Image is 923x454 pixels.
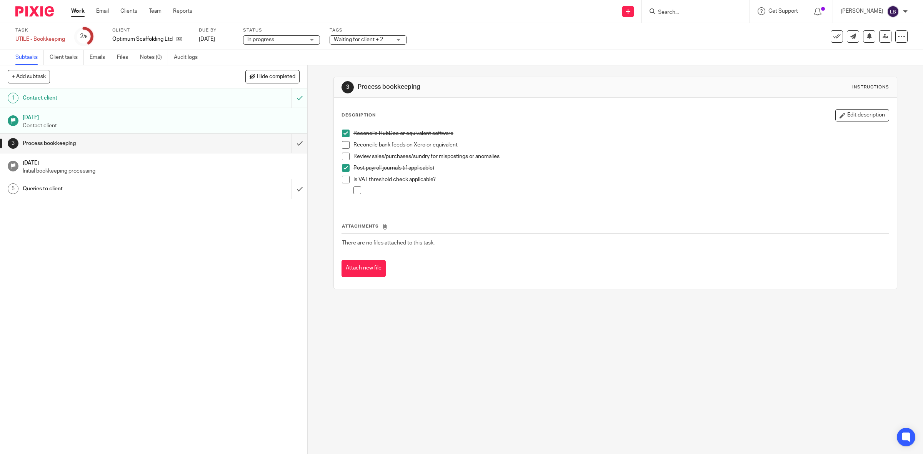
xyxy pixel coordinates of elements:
[15,35,65,43] div: UTILE - Bookkeeping
[887,5,899,18] img: svg%3E
[353,130,889,137] p: Reconcile HubDoc or equivalent software
[112,35,173,43] p: Optimum Scaffolding Ltd
[342,240,435,246] span: There are no files attached to this task.
[342,112,376,118] p: Description
[112,27,189,33] label: Client
[353,153,889,160] p: Review sales/purchases/sundry for mispostings or anomalies
[353,176,889,183] p: Is VAT threshold check applicable?
[50,50,84,65] a: Client tasks
[243,27,320,33] label: Status
[71,7,85,15] a: Work
[23,138,197,149] h1: Process bookkeeping
[841,7,883,15] p: [PERSON_NAME]
[8,93,18,103] div: 1
[120,7,137,15] a: Clients
[8,183,18,194] div: 5
[117,50,134,65] a: Files
[80,32,88,41] div: 2
[149,7,162,15] a: Team
[353,141,889,149] p: Reconcile bank feeds on Xero or equivalent
[23,112,300,121] h1: [DATE]
[199,27,233,33] label: Due by
[342,260,386,277] button: Attach new file
[23,122,300,130] p: Contact client
[23,157,300,167] h1: [DATE]
[768,8,798,14] span: Get Support
[8,138,18,149] div: 3
[358,83,631,91] h1: Process bookkeeping
[852,84,889,90] div: Instructions
[835,109,889,121] button: Edit description
[257,74,295,80] span: Hide completed
[96,7,109,15] a: Email
[334,37,383,42] span: Waiting for client + 2
[173,7,192,15] a: Reports
[247,37,274,42] span: In progress
[15,6,54,17] img: Pixie
[353,164,889,172] p: Post payroll journals (if applicable)
[657,9,726,16] input: Search
[23,183,197,195] h1: Queries to client
[199,37,215,42] span: [DATE]
[342,224,379,228] span: Attachments
[15,27,65,33] label: Task
[342,81,354,93] div: 3
[23,167,300,175] p: Initial bookkeeping processing
[140,50,168,65] a: Notes (0)
[245,70,300,83] button: Hide completed
[8,70,50,83] button: + Add subtask
[90,50,111,65] a: Emails
[330,27,407,33] label: Tags
[174,50,203,65] a: Audit logs
[23,92,197,104] h1: Contact client
[15,50,44,65] a: Subtasks
[83,35,88,39] small: /5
